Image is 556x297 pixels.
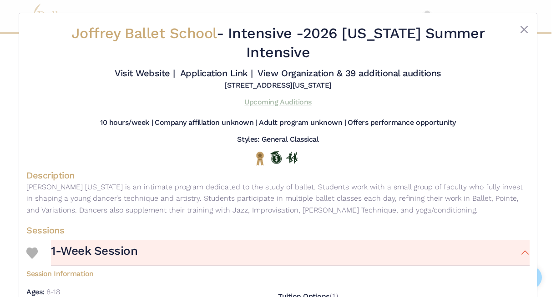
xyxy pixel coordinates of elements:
span: Joffrey Ballet School [71,25,217,42]
a: Visit Website | [115,68,175,79]
a: View Organization & 39 additional auditions [258,68,441,79]
h3: 1-Week Session [51,243,137,259]
h4: Sessions [26,224,530,236]
h5: Styles: General Classical [237,135,318,144]
h5: Session Information [26,266,530,279]
h5: Ages: [26,287,45,296]
button: 1-Week Session [51,240,530,266]
h5: [STREET_ADDRESS][US_STATE] [224,81,332,90]
button: Close [519,24,530,35]
p: 8-18 [46,287,60,296]
span: Intensive - [228,25,303,42]
a: Application Link | [180,68,253,79]
h4: Description [26,169,530,181]
a: Upcoming Auditions [244,98,311,106]
img: Heart [26,247,38,259]
p: [PERSON_NAME] [US_STATE] is an intimate program dedicated to the study of ballet. Students work w... [26,181,530,216]
h5: Company affiliation unknown | [155,118,257,128]
h2: - 2026 [US_STATE] Summer Intensive [68,24,488,62]
img: Offers Scholarship [270,151,282,164]
h5: Adult program unknown | [259,118,346,128]
img: National [254,151,266,165]
h5: 10 hours/week | [100,118,153,128]
img: In Person [286,152,298,163]
h5: Offers performance opportunity [348,118,456,128]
